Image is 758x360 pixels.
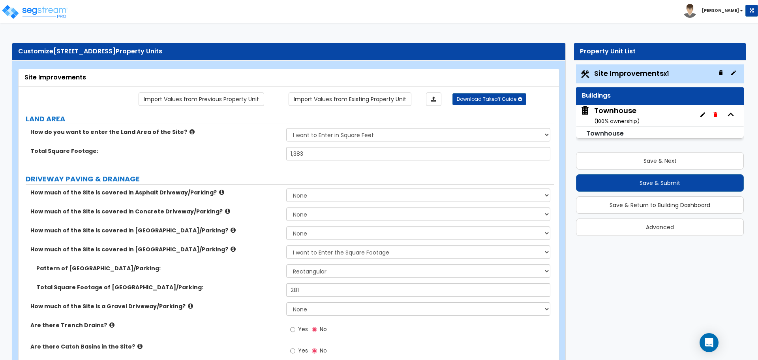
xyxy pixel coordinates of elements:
input: No [312,347,317,355]
label: How much of the Site is covered in Asphalt Driveway/Parking? [30,188,280,196]
a: Import the dynamic attribute values from previous properties. [139,92,264,106]
b: [PERSON_NAME] [702,8,739,13]
input: No [312,325,317,334]
button: Download Takeoff Guide [452,93,526,105]
button: Advanced [576,219,744,236]
input: Yes [290,347,295,355]
label: Total Square Footage: [30,147,280,155]
button: Save & Next [576,152,744,170]
span: Yes [298,347,308,354]
label: Pattern of [GEOGRAPHIC_DATA]/Parking: [36,264,280,272]
span: No [320,325,327,333]
small: ( 100 % ownership) [594,117,640,125]
span: Yes [298,325,308,333]
label: Total Square Footage of [GEOGRAPHIC_DATA]/Parking: [36,283,280,291]
i: click for more info! [231,227,236,233]
div: Customize Property Units [18,47,559,56]
img: avatar.png [683,4,697,18]
i: click for more info! [231,246,236,252]
img: building.svg [580,106,590,116]
div: Site Improvements [24,73,553,82]
i: click for more info! [225,208,230,214]
i: click for more info! [219,189,224,195]
div: Open Intercom Messenger [700,333,719,352]
i: click for more info! [109,322,114,328]
button: Save & Return to Building Dashboard [576,196,744,214]
span: No [320,347,327,354]
label: How do you want to enter the Land Area of the Site? [30,128,280,136]
button: Save & Submit [576,174,744,192]
label: How much of the Site is covered in [GEOGRAPHIC_DATA]/Parking? [30,226,280,234]
img: Construction.png [580,69,590,79]
a: Import the dynamic attribute values from existing properties. [289,92,411,106]
span: Download Takeoff Guide [457,96,516,102]
label: LAND AREA [26,114,554,124]
div: Buildings [582,91,738,100]
small: x1 [664,70,669,78]
label: How much of the Site is covered in [GEOGRAPHIC_DATA]/Parking? [30,245,280,253]
label: How much of the Site is covered in Concrete Driveway/Parking? [30,207,280,215]
a: Import the dynamic attributes value through Excel sheet [426,92,441,106]
small: Townhouse [586,129,624,138]
label: Are there Trench Drains? [30,321,280,329]
div: Property Unit List [580,47,740,56]
div: Townhouse [594,106,640,126]
label: Are there Catch Basins in the Site? [30,343,280,351]
span: [STREET_ADDRESS] [53,47,116,56]
img: logo_pro_r.png [1,4,68,20]
span: Townhouse [580,106,640,126]
input: Yes [290,325,295,334]
label: DRIVEWAY PAVING & DRAINAGE [26,174,554,184]
span: Site Improvements [594,68,669,78]
i: click for more info! [189,129,195,135]
i: click for more info! [188,303,193,309]
i: click for more info! [137,343,143,349]
label: How much of the Site is a Gravel Driveway/Parking? [30,302,280,310]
